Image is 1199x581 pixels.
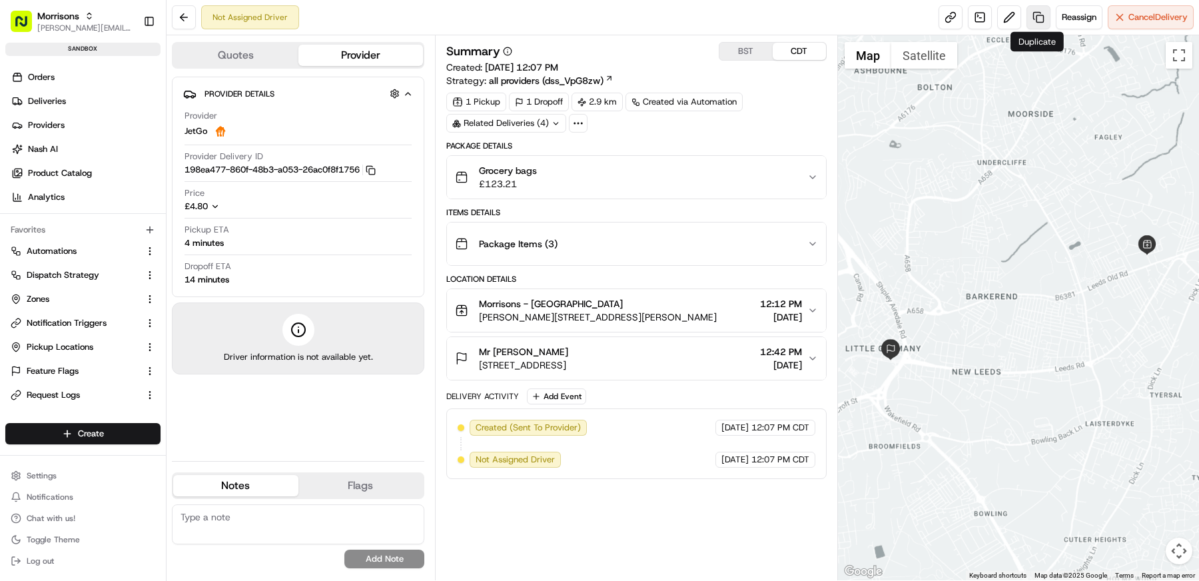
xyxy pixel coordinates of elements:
div: Items Details [446,207,827,218]
span: Toggle Theme [27,534,80,545]
a: Product Catalog [5,163,166,184]
a: Pickup Locations [11,341,139,353]
button: £4.80 [185,201,302,213]
a: Report a map error [1142,572,1195,579]
div: Location Details [446,274,827,285]
img: profile_jet_go_morrisons_partner.png [212,123,228,139]
button: Create [5,423,161,444]
span: Reassign [1062,11,1096,23]
span: Chat with us! [27,513,75,524]
span: Morrisons [37,9,79,23]
span: Driver information is not available yet. [224,351,373,363]
div: We're available if you need us! [60,140,183,151]
span: Notifications [27,492,73,502]
span: [STREET_ADDRESS] [479,358,568,372]
span: [PERSON_NAME][EMAIL_ADDRESS][DOMAIN_NAME] [37,23,133,33]
div: Duplicate [1010,32,1064,52]
span: Provider [185,110,217,122]
span: Pylon [133,330,161,340]
button: Chat with us! [5,509,161,528]
span: 12:12 PM [760,297,802,310]
span: • [111,242,115,253]
a: Terms [1115,572,1134,579]
span: Price [185,187,204,199]
div: 2.9 km [572,93,623,111]
span: Pickup ETA [185,224,229,236]
div: Delivery Activity [446,391,519,402]
a: Created via Automation [625,93,743,111]
span: Grocery bags [479,164,537,177]
div: Past conversations [13,173,85,183]
img: Tiffany Volk [13,193,35,215]
span: [DATE] [118,206,145,217]
span: Analytics [28,191,65,203]
a: Nash AI [5,139,166,160]
button: Log out [5,552,161,570]
span: [DATE] [721,422,749,434]
button: Start new chat [226,131,242,147]
span: Providers [28,119,65,131]
a: Dispatch Strategy [11,269,139,281]
span: 12:07 PM CDT [751,422,809,434]
span: [PERSON_NAME][STREET_ADDRESS][PERSON_NAME] [479,310,717,324]
a: Analytics [5,187,166,208]
button: Provider [298,45,424,66]
button: Request Logs [5,384,161,406]
span: £123.21 [479,177,537,191]
span: Log out [27,556,54,566]
span: Dropoff ETA [185,261,231,273]
div: 📗 [13,298,24,309]
div: 1 Dropoff [509,93,569,111]
span: • [111,206,115,217]
button: Show satellite imagery [891,42,957,69]
button: Provider Details [183,83,413,105]
span: [DATE] [760,358,802,372]
span: Deliveries [28,95,66,107]
a: 💻API Documentation [107,292,219,316]
a: Notification Triggers [11,317,139,329]
span: Zones [27,293,49,305]
span: Morrisons - [GEOGRAPHIC_DATA] [479,297,623,310]
button: CancelDelivery [1108,5,1194,29]
span: 12:07 PM CDT [751,454,809,466]
span: [DATE] [721,454,749,466]
a: Orders [5,67,166,88]
div: 1 Pickup [446,93,506,111]
img: 4037041995827_4c49e92c6e3ed2e3ec13_72.png [28,127,52,151]
button: Reassign [1056,5,1102,29]
span: JetGo [185,125,207,137]
button: See all [206,170,242,186]
img: Nash [13,13,40,39]
span: 12:42 PM [760,345,802,358]
button: Dispatch Strategy [5,265,161,286]
div: Favorites [5,219,161,241]
div: Start new chat [60,127,218,140]
button: Pickup Locations [5,336,161,358]
span: [DATE] [760,310,802,324]
span: Create [78,428,104,440]
div: Package Details [446,141,827,151]
span: Created (Sent To Provider) [476,422,581,434]
span: Mr [PERSON_NAME] [479,345,568,358]
button: Zones [5,289,161,310]
div: 14 minutes [185,274,229,286]
span: API Documentation [126,297,214,310]
button: 198ea477-860f-48b3-a053-26ac0f8f1756 [185,164,376,176]
div: Related Deliveries (4) [446,114,566,133]
button: Feature Flags [5,360,161,382]
img: 1736555255976-a54dd68f-1ca7-489b-9aae-adbdc363a1c4 [13,127,37,151]
button: Toggle fullscreen view [1166,42,1192,69]
a: Open this area in Google Maps (opens a new window) [841,563,885,580]
a: Providers [5,115,166,136]
button: Settings [5,466,161,485]
span: [DATE] [118,242,145,253]
span: Settings [27,470,57,481]
span: Provider Details [204,89,274,99]
span: [PERSON_NAME] [41,242,108,253]
button: Add Event [527,388,586,404]
a: 📗Knowledge Base [8,292,107,316]
a: Zones [11,293,139,305]
a: Request Logs [11,389,139,401]
button: Package Items (3) [447,223,826,265]
span: Knowledge Base [27,297,102,310]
